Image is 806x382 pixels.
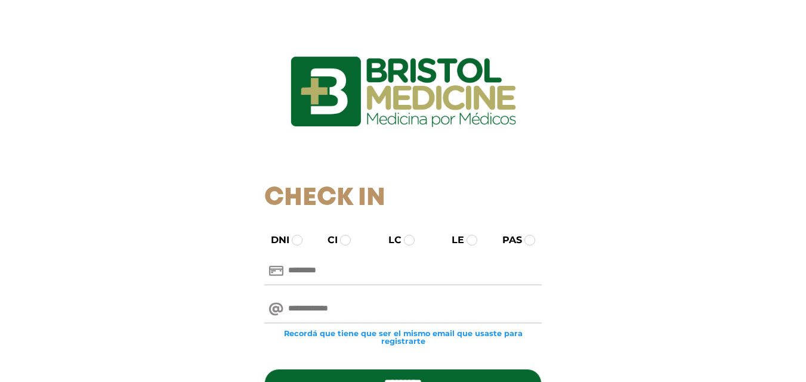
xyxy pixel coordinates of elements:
label: DNI [260,233,289,247]
label: CI [317,233,338,247]
label: PAS [492,233,522,247]
label: LC [378,233,402,247]
label: LE [441,233,464,247]
small: Recordá que tiene que ser el mismo email que usaste para registrarte [264,330,542,345]
h1: Check In [264,184,542,213]
img: logo_ingresarbristol.jpg [242,14,564,169]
